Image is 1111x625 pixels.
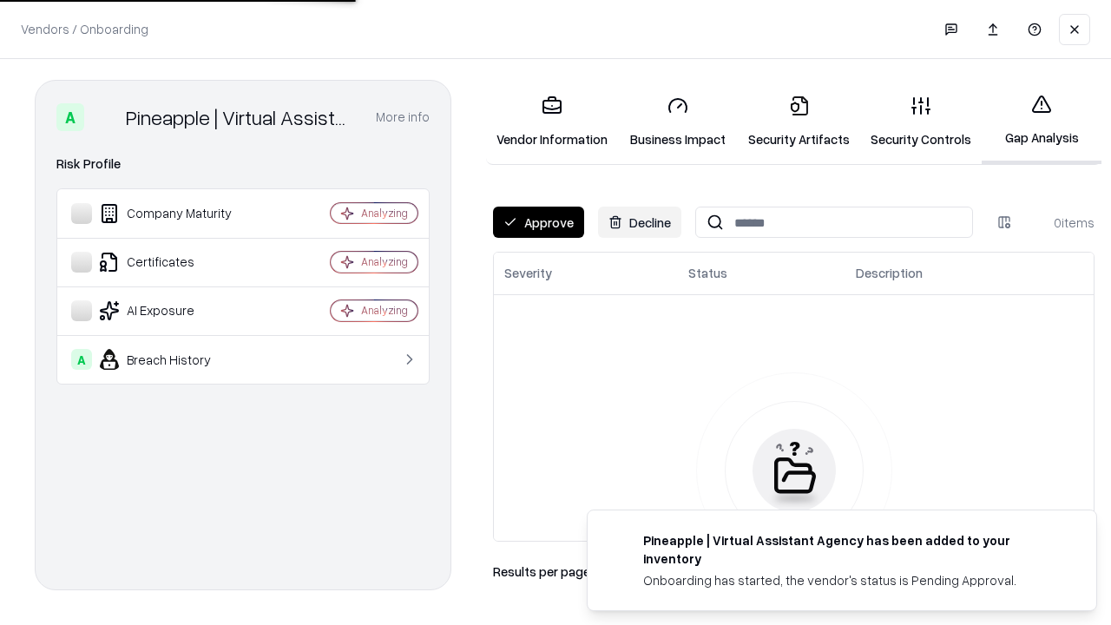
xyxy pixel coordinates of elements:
div: Description [856,264,923,282]
img: trypineapple.com [608,531,629,552]
div: Analyzing [361,254,408,269]
div: Certificates [71,252,279,273]
button: More info [376,102,430,133]
div: Pineapple | Virtual Assistant Agency has been added to your inventory [643,531,1055,568]
a: Gap Analysis [982,80,1101,164]
img: Pineapple | Virtual Assistant Agency [91,103,119,131]
p: Results per page: [493,562,593,581]
div: Analyzing [361,303,408,318]
div: A [56,103,84,131]
div: Status [688,264,727,282]
div: 0 items [1025,214,1095,232]
div: Onboarding has started, the vendor's status is Pending Approval. [643,571,1055,589]
div: Analyzing [361,206,408,220]
a: Security Artifacts [738,82,860,162]
div: A [71,349,92,370]
a: Business Impact [618,82,738,162]
div: Pineapple | Virtual Assistant Agency [126,103,355,131]
div: Risk Profile [56,154,430,174]
a: Vendor Information [486,82,618,162]
p: Vendors / Onboarding [21,20,148,38]
button: Decline [598,207,681,238]
button: Approve [493,207,584,238]
div: AI Exposure [71,300,279,321]
div: Company Maturity [71,203,279,224]
div: Severity [504,264,552,282]
div: Breach History [71,349,279,370]
a: Security Controls [860,82,982,162]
